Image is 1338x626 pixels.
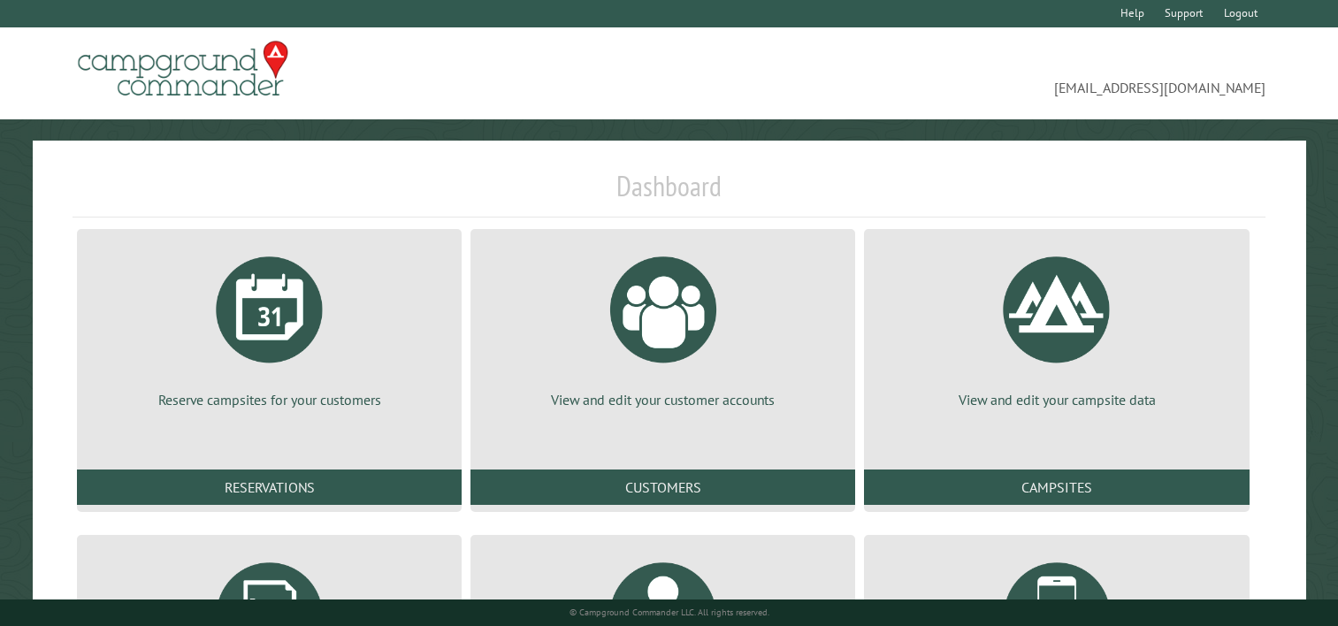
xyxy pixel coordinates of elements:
a: View and edit your campsite data [885,243,1227,409]
a: Reservations [77,469,462,505]
p: View and edit your customer accounts [492,390,834,409]
p: View and edit your campsite data [885,390,1227,409]
p: Reserve campsites for your customers [98,390,440,409]
a: Customers [470,469,855,505]
small: © Campground Commander LLC. All rights reserved. [570,607,769,618]
img: Campground Commander [73,34,294,103]
span: [EMAIL_ADDRESS][DOMAIN_NAME] [669,49,1266,98]
a: Campsites [864,469,1249,505]
a: Reserve campsites for your customers [98,243,440,409]
a: View and edit your customer accounts [492,243,834,409]
h1: Dashboard [73,169,1265,218]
